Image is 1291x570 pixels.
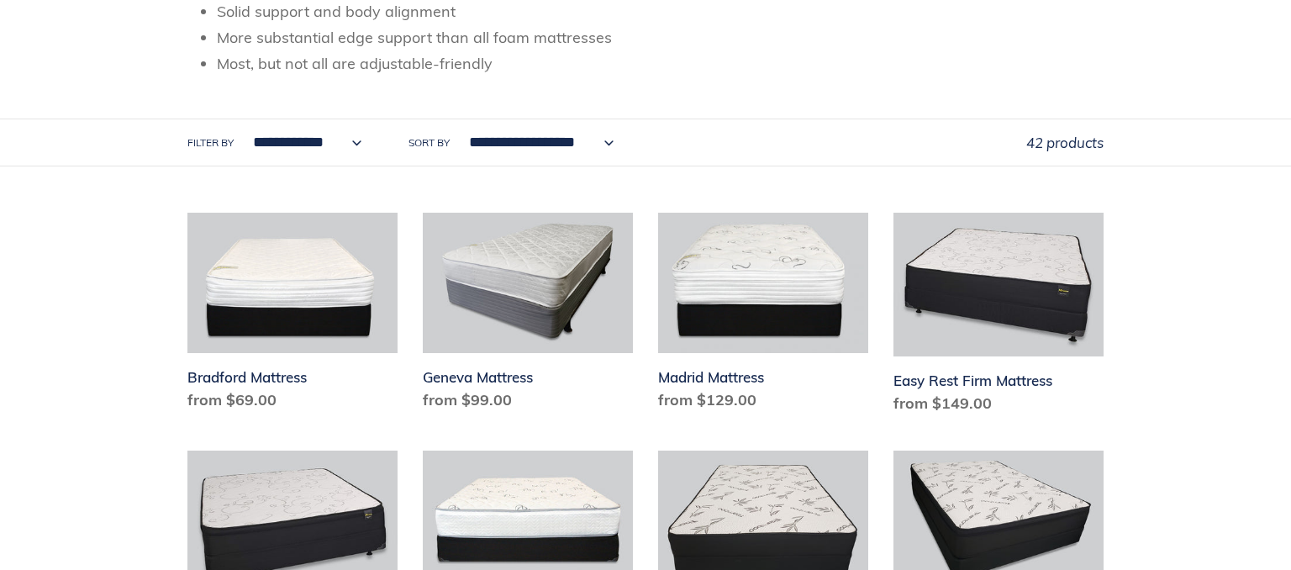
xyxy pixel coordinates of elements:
[423,213,633,418] a: Geneva Mattress
[217,52,1104,75] li: Most, but not all are adjustable-friendly
[658,213,868,418] a: Madrid Mattress
[408,135,450,150] label: Sort by
[217,26,1104,49] li: More substantial edge support than all foam mattresses
[187,135,234,150] label: Filter by
[893,213,1104,421] a: Easy Rest Firm Mattress
[187,213,398,418] a: Bradford Mattress
[1026,134,1104,151] span: 42 products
